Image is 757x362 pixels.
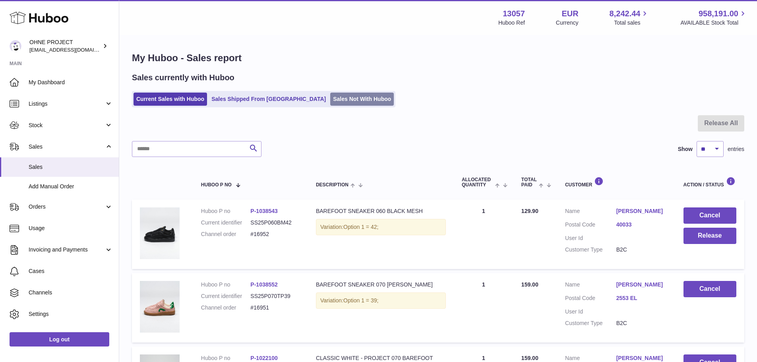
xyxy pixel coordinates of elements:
[699,8,738,19] span: 958,191.00
[140,281,180,333] img: 070TEDDYPINKSMALL.jpg
[29,143,105,151] span: Sales
[134,93,207,106] a: Current Sales with Huboo
[316,219,446,235] div: Variation:
[316,182,348,188] span: Description
[10,332,109,347] a: Log out
[565,281,616,290] dt: Name
[330,93,394,106] a: Sales Not With Huboo
[29,122,105,129] span: Stock
[250,281,278,288] a: P-1038552
[454,273,513,343] td: 1
[201,304,251,312] dt: Channel order
[556,19,579,27] div: Currency
[616,294,668,302] a: 2553 EL
[29,183,113,190] span: Add Manual Order
[29,289,113,296] span: Channels
[343,224,378,230] span: Option 1 = 42;
[565,308,616,316] dt: User Id
[201,230,251,238] dt: Channel order
[680,19,747,27] span: AVAILABLE Stock Total
[29,310,113,318] span: Settings
[140,207,180,259] img: 060BLACKMESHSMALL.jpg
[521,208,538,214] span: 129.90
[250,230,300,238] dd: #16952
[316,281,446,288] div: BAREFOOT SNEAKER 070 [PERSON_NAME]
[565,207,616,217] dt: Name
[678,145,693,153] label: Show
[29,39,101,54] div: OHNE PROJECT
[250,355,278,361] a: P-1022100
[680,8,747,27] a: 958,191.00 AVAILABLE Stock Total
[316,292,446,309] div: Variation:
[250,219,300,226] dd: SS25P060BM42
[201,354,251,362] dt: Huboo P no
[29,225,113,232] span: Usage
[10,40,21,52] img: internalAdmin-13057@internal.huboo.com
[565,221,616,230] dt: Postal Code
[565,177,668,188] div: Customer
[29,100,105,108] span: Listings
[610,8,641,19] span: 8,242.44
[29,246,105,254] span: Invoicing and Payments
[683,228,736,244] button: Release
[454,199,513,269] td: 1
[132,72,234,83] h2: Sales currently with Huboo
[201,281,251,288] dt: Huboo P no
[343,297,378,304] span: Option 1 = 39;
[521,355,538,361] span: 159.00
[29,203,105,211] span: Orders
[561,8,578,19] strong: EUR
[209,93,329,106] a: Sales Shipped From [GEOGRAPHIC_DATA]
[614,19,649,27] span: Total sales
[201,182,232,188] span: Huboo P no
[521,177,537,188] span: Total paid
[503,8,525,19] strong: 13057
[29,79,113,86] span: My Dashboard
[610,8,650,27] a: 8,242.44 Total sales
[683,177,736,188] div: Action / Status
[616,221,668,228] a: 40033
[29,267,113,275] span: Cases
[250,292,300,300] dd: SS25P070TP39
[565,246,616,254] dt: Customer Type
[201,219,251,226] dt: Current identifier
[462,177,493,188] span: ALLOCATED Quantity
[565,319,616,327] dt: Customer Type
[616,319,668,327] dd: B2C
[250,208,278,214] a: P-1038543
[683,281,736,297] button: Cancel
[616,207,668,215] a: [PERSON_NAME]
[29,46,117,53] span: [EMAIL_ADDRESS][DOMAIN_NAME]
[616,281,668,288] a: [PERSON_NAME]
[132,52,744,64] h1: My Huboo - Sales report
[728,145,744,153] span: entries
[565,234,616,242] dt: User Id
[29,163,113,171] span: Sales
[565,294,616,304] dt: Postal Code
[316,207,446,215] div: BAREFOOT SNEAKER 060 BLACK MESH
[250,304,300,312] dd: #16951
[616,246,668,254] dd: B2C
[498,19,525,27] div: Huboo Ref
[521,281,538,288] span: 159.00
[201,207,251,215] dt: Huboo P no
[683,207,736,224] button: Cancel
[201,292,251,300] dt: Current identifier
